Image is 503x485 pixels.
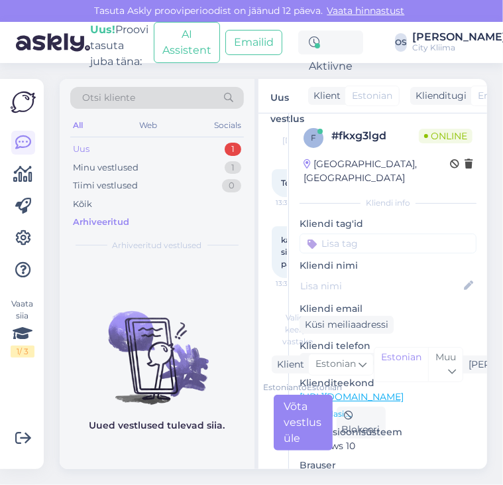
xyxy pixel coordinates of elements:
[300,197,476,209] div: Kliendi info
[352,89,392,103] span: Estonian
[270,87,304,105] label: Uus vestlus
[395,33,407,52] div: OS
[308,89,341,103] div: Klient
[274,395,333,450] div: Võta vestlus üle
[374,348,428,381] div: Estonian
[73,161,139,174] div: Minu vestlused
[272,135,321,147] div: [DATE]
[276,279,325,289] span: 13:35
[300,353,406,371] div: Küsi telefoninumbrit
[300,339,476,353] p: Kliendi telefon
[225,143,241,156] div: 1
[11,346,34,358] div: 1 / 3
[300,439,476,453] p: Windows 10
[90,23,115,36] b: Uus!
[154,22,220,63] button: AI Assistent
[315,357,356,372] span: Estonian
[300,259,476,273] p: Kliendi nimi
[300,234,476,253] input: Lisa tag
[276,198,325,208] span: 13:35
[300,279,461,293] input: Lisa nimi
[331,128,419,144] div: # fkxg3lgd
[73,179,138,192] div: Tiimi vestlused
[419,129,473,143] span: Online
[225,161,241,174] div: 1
[272,312,275,348] div: Valige keel ja vastake
[300,391,404,403] a: [URL][DOMAIN_NAME]
[73,198,92,211] div: Kõik
[113,240,202,251] span: Arhiveeritud vestlused
[90,22,148,70] div: Proovi tasuta juba täna:
[300,408,476,420] p: Vaata edasi ...
[300,302,476,316] p: Kliendi email
[272,358,304,372] div: Klient
[73,216,129,229] div: Arhiveeritud
[323,5,409,17] a: Vaata hinnastust
[222,179,241,192] div: 0
[300,458,476,472] p: Brauser
[300,316,394,334] div: Küsi meiliaadressi
[281,235,323,269] span: kas hid sisaldab paigaldust
[211,117,244,134] div: Socials
[73,143,89,156] div: Uus
[410,89,467,103] div: Klienditugi
[225,30,282,55] button: Emailid
[300,425,476,439] p: Operatsioonisüsteem
[300,376,476,390] p: Klienditeekond
[300,217,476,231] p: Kliendi tag'id
[281,178,298,188] span: Tere
[298,31,363,54] div: Aktiivne
[70,117,85,134] div: All
[82,91,135,105] span: Otsi kliente
[137,117,160,134] div: Web
[11,90,36,115] img: Askly Logo
[264,381,343,393] div: Estonian to Estonian
[11,298,34,358] div: Vaata siia
[60,287,254,407] img: No chats
[435,351,456,363] span: Muu
[89,419,225,433] p: Uued vestlused tulevad siia.
[311,133,316,143] span: f
[304,157,450,185] div: [GEOGRAPHIC_DATA], [GEOGRAPHIC_DATA]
